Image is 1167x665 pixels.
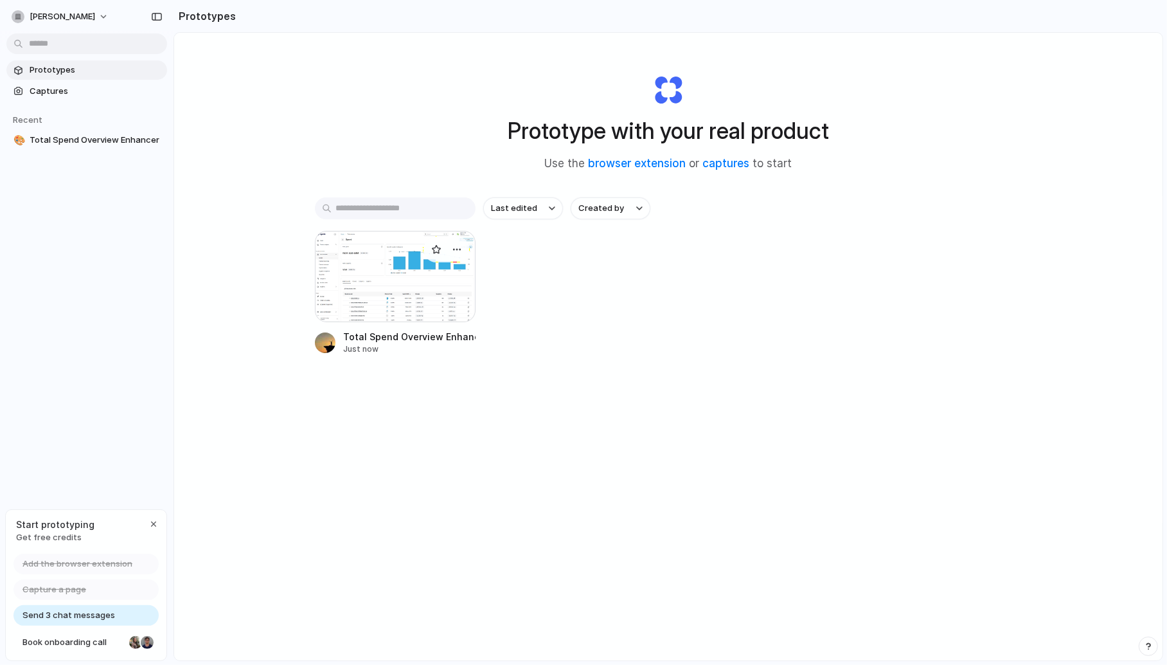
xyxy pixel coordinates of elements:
[16,531,94,544] span: Get free credits
[13,133,22,148] div: 🎨
[22,636,124,649] span: Book onboarding call
[483,197,563,219] button: Last edited
[6,60,167,80] a: Prototypes
[30,10,95,23] span: [PERSON_NAME]
[545,156,792,172] span: Use the or to start
[128,635,143,650] div: Nicole Kubica
[22,558,132,570] span: Add the browser extension
[30,134,162,147] span: Total Spend Overview Enhancer
[22,609,115,622] span: Send 3 chat messages
[30,85,162,98] span: Captures
[12,134,24,147] button: 🎨
[703,157,750,170] a: captures
[139,635,155,650] div: Christian Iacullo
[491,202,537,215] span: Last edited
[578,202,624,215] span: Created by
[6,82,167,101] a: Captures
[589,157,686,170] a: browser extension
[22,583,86,596] span: Capture a page
[571,197,650,219] button: Created by
[6,6,115,27] button: [PERSON_NAME]
[13,632,159,653] a: Book onboarding call
[508,114,829,148] h1: Prototype with your real product
[6,131,167,150] a: 🎨Total Spend Overview Enhancer
[13,114,42,125] span: Recent
[30,64,162,77] span: Prototypes
[174,8,236,24] h2: Prototypes
[315,231,476,355] a: Total Spend Overview EnhancerTotal Spend Overview EnhancerJust now
[16,518,94,531] span: Start prototyping
[343,343,476,355] div: Just now
[343,330,476,343] div: Total Spend Overview Enhancer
